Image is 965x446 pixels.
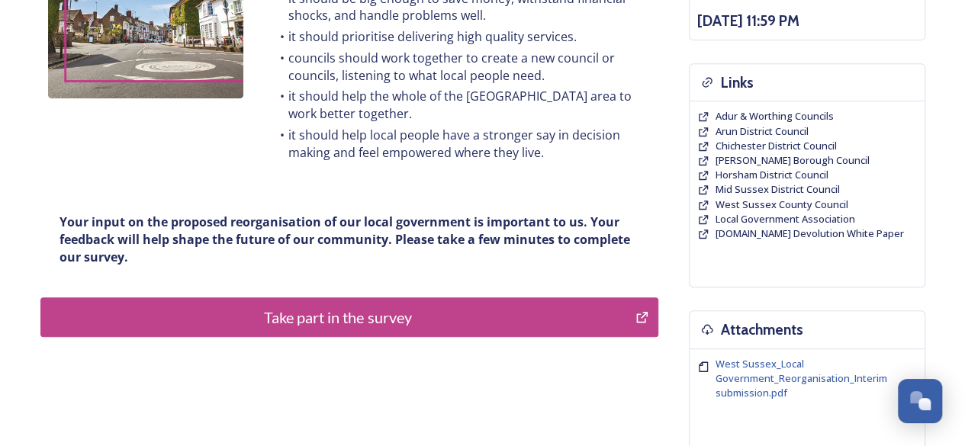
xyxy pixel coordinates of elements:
[716,226,904,241] a: [DOMAIN_NAME] Devolution White Paper
[898,379,942,423] button: Open Chat
[49,306,628,329] div: Take part in the survey
[270,88,639,122] li: it should help the whole of the [GEOGRAPHIC_DATA] area to work better together.
[716,226,904,240] span: [DOMAIN_NAME] Devolution White Paper
[716,139,837,153] a: Chichester District Council
[270,50,639,84] li: councils should work together to create a new council or councils, listening to what local people...
[716,212,855,226] a: Local Government Association
[716,153,870,168] a: [PERSON_NAME] Borough Council
[716,153,870,167] span: [PERSON_NAME] Borough Council
[716,109,834,124] a: Adur & Worthing Councils
[270,127,639,161] li: it should help local people have a stronger say in decision making and feel empowered where they ...
[716,168,828,182] a: Horsham District Council
[716,357,887,399] span: West Sussex_Local Government_Reorganisation_Interim submission.pdf
[716,197,848,211] span: West Sussex County Council
[270,28,639,46] li: it should prioritise delivering high quality services.
[721,72,754,94] h3: Links
[697,10,917,32] h3: [DATE] 11:59 PM
[716,124,809,138] span: Arun District Council
[716,124,809,139] a: Arun District Council
[721,319,803,341] h3: Attachments
[716,212,855,226] span: Local Government Association
[40,297,658,337] button: Take part in the survey
[716,182,840,196] span: Mid Sussex District Council
[716,109,834,123] span: Adur & Worthing Councils
[60,213,633,265] strong: Your input on the proposed reorganisation of our local government is important to us. Your feedba...
[716,182,840,197] a: Mid Sussex District Council
[716,197,848,212] a: West Sussex County Council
